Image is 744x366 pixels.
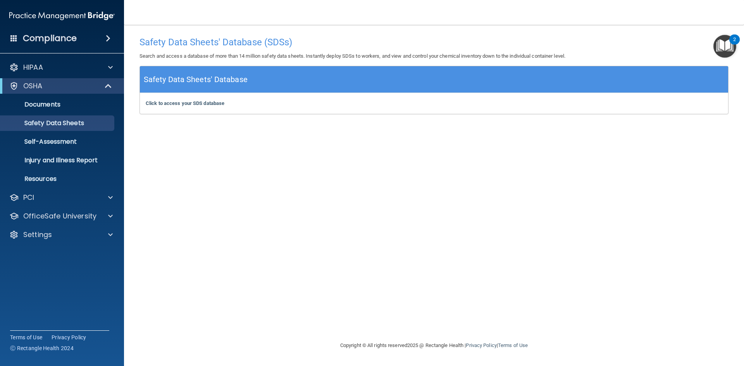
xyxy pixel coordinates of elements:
button: Open Resource Center, 2 new notifications [713,35,736,58]
p: Search and access a database of more than 14 million safety data sheets. Instantly deploy SDSs to... [139,52,728,61]
a: Privacy Policy [466,342,496,348]
img: PMB logo [9,8,115,24]
p: Resources [5,175,111,183]
a: OfficeSafe University [9,211,113,221]
p: Settings [23,230,52,239]
p: Documents [5,101,111,108]
h4: Safety Data Sheets' Database (SDSs) [139,37,728,47]
a: Settings [9,230,113,239]
a: OSHA [9,81,112,91]
h5: Safety Data Sheets' Database [144,73,248,86]
a: Click to access your SDS database [146,100,224,106]
p: HIPAA [23,63,43,72]
span: Ⓒ Rectangle Health 2024 [10,344,74,352]
div: Copyright © All rights reserved 2025 @ Rectangle Health | | [293,333,575,358]
p: OfficeSafe University [23,211,96,221]
p: OSHA [23,81,43,91]
a: Terms of Use [10,333,42,341]
p: Injury and Illness Report [5,156,111,164]
div: 2 [733,40,736,50]
p: PCI [23,193,34,202]
a: HIPAA [9,63,113,72]
a: PCI [9,193,113,202]
a: Privacy Policy [52,333,86,341]
h4: Compliance [23,33,77,44]
a: Terms of Use [498,342,528,348]
p: Safety Data Sheets [5,119,111,127]
p: Self-Assessment [5,138,111,146]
